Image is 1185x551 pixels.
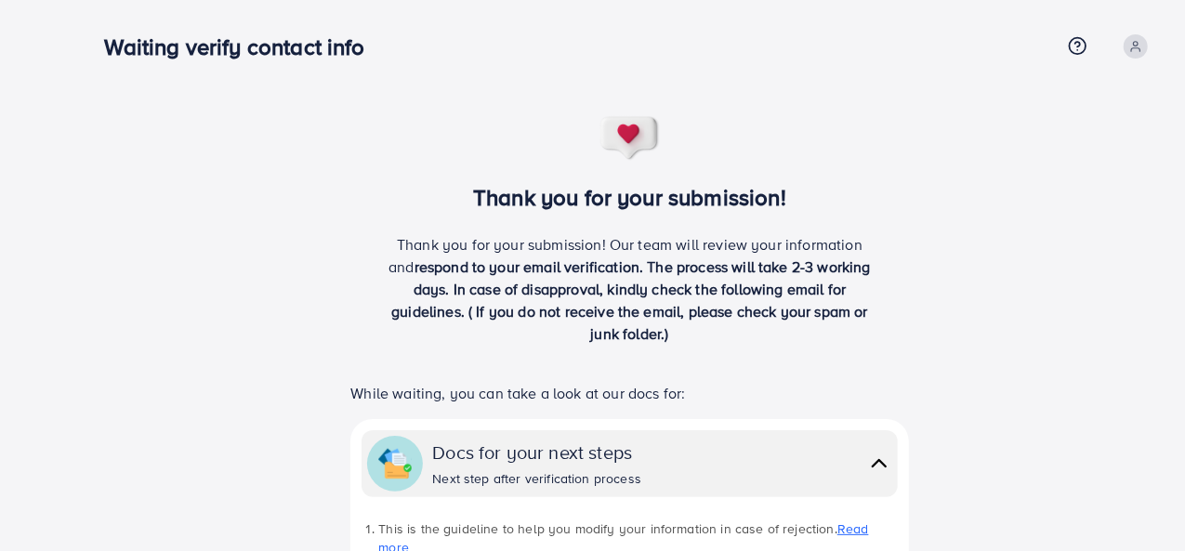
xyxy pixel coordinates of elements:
[350,382,908,404] p: While waiting, you can take a look at our docs for:
[432,469,641,488] div: Next step after verification process
[320,184,940,211] h3: Thank you for your submission!
[104,33,379,60] h3: Waiting verify contact info
[432,439,641,466] div: Docs for your next steps
[382,233,878,345] p: Thank you for your submission! Our team will review your information and
[391,256,871,344] span: respond to your email verification. The process will take 2-3 working days. In case of disapprova...
[599,115,661,162] img: success
[378,447,412,480] img: collapse
[866,450,892,477] img: collapse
